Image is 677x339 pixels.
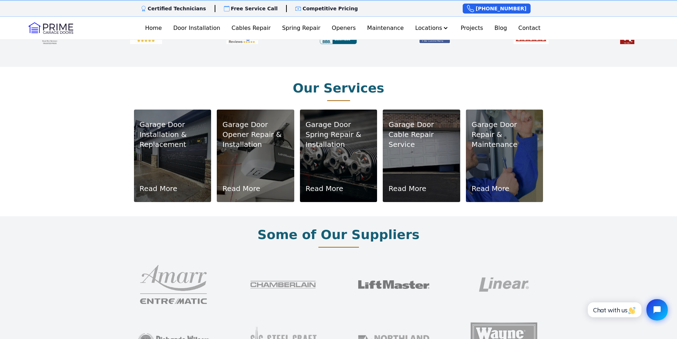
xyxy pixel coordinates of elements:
img: Garage door spring repair [300,110,377,202]
p: Opener Repair & Installation [222,129,289,149]
img: garage door installation company calgary [134,110,211,202]
p: Garage Door [222,120,289,129]
a: Cables Repair [229,21,274,35]
a: Openers [329,21,359,35]
h2: Our Services [293,81,385,95]
p: Repair & Maintenance [472,129,538,149]
iframe: Tidio Chat [580,293,674,327]
a: Read More [140,184,177,194]
p: Certified Technicians [148,5,206,12]
a: Garage Door Cable Repair Service [388,120,455,149]
a: Garage Door Repair & Maintenance [472,120,538,149]
img: amarr garage doors [138,256,209,313]
img: Garage door opener repair service [217,110,294,202]
p: Installation & Replacement [140,129,206,149]
a: [PHONE_NUMBER] [463,4,531,14]
a: Read More [472,184,509,194]
a: Home [142,21,165,35]
img: Logo [28,22,73,34]
p: Garage Door [472,120,538,129]
p: Garage Door [140,120,206,129]
a: Projects [458,21,486,35]
img: Best garage door cable repair services [383,110,460,202]
h2: Some of Our Suppliers [258,228,420,242]
p: Spring Repair & Installation [306,129,372,149]
a: Read More [306,184,343,194]
a: Blog [491,21,510,35]
img: clopay garage [248,256,319,313]
img: clopay garage [358,256,429,313]
p: Competitive Pricing [302,5,358,12]
a: Garage Door Spring Repair & Installation [306,120,372,149]
p: Garage Door [388,120,455,129]
button: Locations [412,21,452,35]
img: clopay garage [468,256,539,313]
p: Garage Door [306,120,372,129]
a: Maintenance [364,21,407,35]
p: Free Service Call [231,5,278,12]
a: Garage Door Installation & Replacement [140,120,206,149]
a: Spring Repair [279,21,323,35]
a: Read More [222,184,260,194]
a: Door Installation [170,21,223,35]
a: Garage Door Opener Repair & Installation [222,120,289,149]
a: Read More [388,184,426,194]
a: Contact [516,21,543,35]
p: Cable Repair Service [388,129,455,149]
